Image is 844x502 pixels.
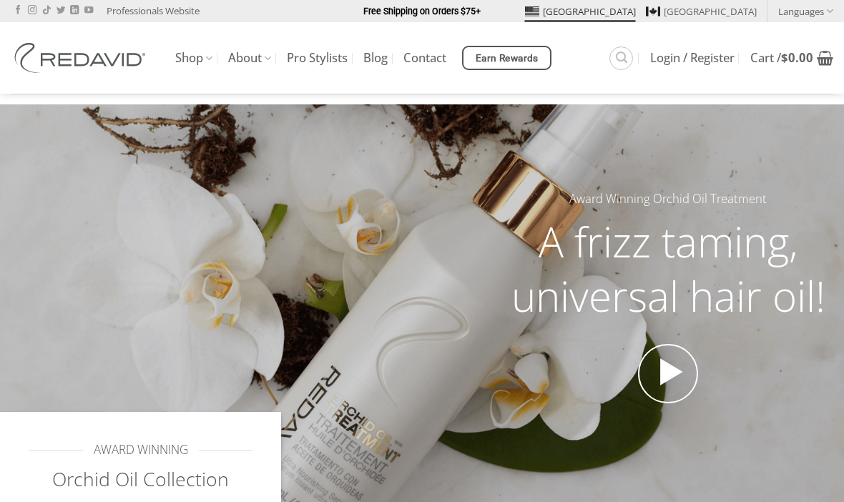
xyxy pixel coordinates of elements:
a: View cart [750,42,833,74]
a: Contact [403,45,446,71]
a: Follow on Twitter [57,6,65,16]
span: Earn Rewards [476,51,539,67]
span: $ [781,49,788,66]
a: Login / Register [650,45,735,71]
a: Follow on TikTok [42,6,51,16]
span: AWARD WINNING [94,441,188,460]
a: Follow on Instagram [28,6,36,16]
a: Languages [778,1,833,21]
a: Shop [175,44,212,72]
h5: Award Winning Orchid Oil Treatment [503,190,833,209]
span: Cart / [750,52,813,64]
a: Blog [363,45,388,71]
strong: Free Shipping on Orders $75+ [363,6,481,16]
a: Pro Stylists [287,45,348,71]
a: Search [609,46,633,70]
a: Follow on Facebook [14,6,22,16]
bdi: 0.00 [781,49,813,66]
a: Open video in lightbox [638,344,698,404]
a: Earn Rewards [462,46,551,70]
span: Login / Register [650,52,735,64]
h2: A frizz taming, universal hair oil! [503,215,833,323]
a: Follow on YouTube [84,6,93,16]
img: REDAVID Salon Products | United States [11,43,154,73]
a: [GEOGRAPHIC_DATA] [646,1,757,22]
a: About [228,44,271,72]
a: [GEOGRAPHIC_DATA] [525,1,636,22]
a: Follow on LinkedIn [70,6,79,16]
h2: Orchid Oil Collection [29,467,252,492]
